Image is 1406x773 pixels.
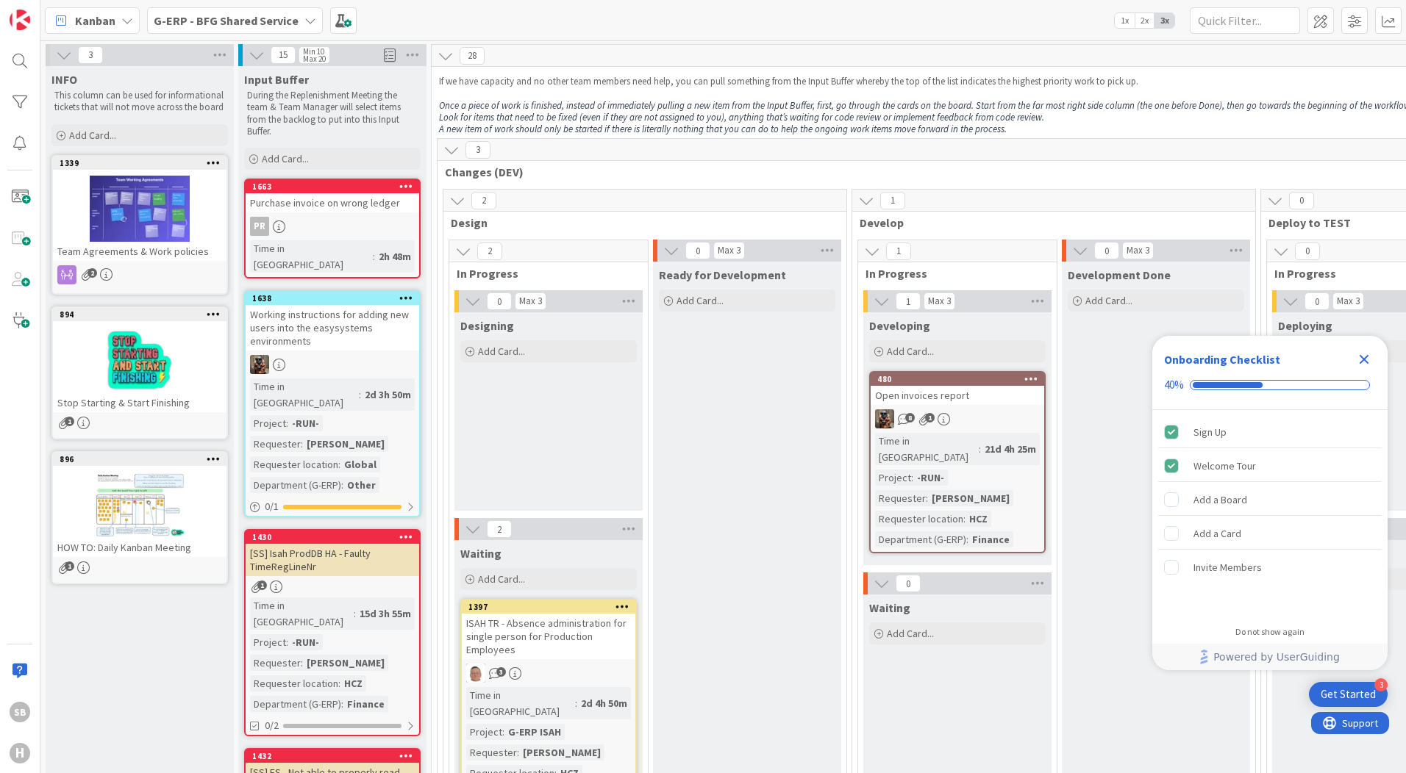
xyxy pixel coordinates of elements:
span: Add Card... [69,129,116,142]
div: 1432 [246,749,419,763]
div: Stop Starting & Start Finishing [53,393,226,412]
span: : [979,441,981,457]
span: 0 [487,292,512,310]
span: 1 [65,561,74,571]
span: : [963,511,966,527]
div: HOW TO: Daily Kanban Meeting [53,538,226,557]
div: 1663 [252,181,419,192]
div: 1432 [252,751,419,761]
div: HCZ [340,675,366,691]
p: During the Replenishment Meeting the team & Team Manager will select items from the backlog to pu... [247,90,418,137]
span: Add Card... [478,345,525,358]
span: 28 [460,47,485,65]
span: : [517,744,519,761]
b: G-ERP - BFG Shared Service [154,13,299,28]
span: Deploying [1278,318,1332,333]
span: Add Card... [677,294,724,307]
a: 896HOW TO: Daily Kanban Meeting [51,451,228,584]
span: 2x [1135,13,1155,28]
span: : [286,415,288,431]
span: Waiting [460,546,502,561]
div: PR [250,217,269,236]
span: 1 [880,192,905,209]
span: 0 [1305,292,1330,310]
div: Project [250,634,286,650]
span: 0 [1289,192,1314,209]
div: Open Get Started checklist, remaining modules: 3 [1309,682,1388,707]
div: Project [466,724,502,740]
span: Development Done [1068,267,1171,282]
div: 1397ISAH TR - Absence administration for single person for Production Employees [462,600,635,659]
div: [PERSON_NAME] [303,436,388,452]
div: G-ERP ISAH [504,724,565,740]
div: 1663 [246,180,419,193]
span: In Progress [457,266,629,281]
span: Add Card... [887,627,934,640]
div: 1397 [468,602,635,612]
div: PR [246,217,419,236]
span: 0/2 [265,718,279,733]
span: : [926,490,928,506]
span: 1 [925,413,935,423]
a: 1430[SS] Isah ProdDB HA - Faulty TimeRegLineNrTime in [GEOGRAPHIC_DATA]:15d 3h 55mProject:-RUN-Re... [244,529,421,736]
div: Department (G-ERP) [875,531,966,547]
div: 2h 48m [375,248,415,265]
span: Support [31,2,67,20]
span: : [301,436,303,452]
span: 1 [896,292,921,310]
div: Invite Members is incomplete. [1158,551,1382,583]
div: Sign Up [1193,423,1227,441]
p: This column can be used for informational tickets that will not move across the board [54,90,225,114]
span: 1 [65,417,74,426]
span: : [966,531,968,547]
div: Max 3 [1337,298,1360,305]
div: 480 [871,373,1044,386]
div: 1397 [462,600,635,614]
div: Requester [875,490,926,506]
div: VK [871,409,1044,428]
span: Waiting [869,600,910,615]
span: 3 [496,667,506,677]
span: 0 [896,575,921,592]
span: 1 [886,242,911,260]
span: 2 [477,242,502,260]
a: 894Stop Starting & Start Finishing [51,306,228,439]
span: In Progress [866,266,1038,281]
div: Add a Board [1193,491,1247,508]
img: Visit kanbanzone.com [10,10,30,30]
div: Add a Card [1193,525,1241,542]
div: 2d 4h 50m [577,695,631,711]
span: 3x [1155,13,1174,28]
div: Checklist progress: 40% [1164,378,1376,392]
span: : [338,456,340,472]
div: Requester location [875,511,963,527]
div: Footer [1152,644,1388,670]
a: 1663Purchase invoice on wrong ledgerPRTime in [GEOGRAPHIC_DATA]:2h 48m [244,179,421,278]
div: 3 [1374,678,1388,691]
div: Department (G-ERP) [250,477,341,493]
span: Kanban [75,12,115,29]
div: Min 10 [303,48,324,55]
span: : [502,724,504,740]
div: 21d 4h 25m [981,441,1040,457]
span: Add Card... [887,345,934,358]
div: VK [246,355,419,374]
span: 0 [1094,242,1119,259]
div: Checklist items [1152,410,1388,616]
div: -RUN- [288,634,323,650]
div: Invite Members [1193,558,1262,576]
span: 2 [487,520,512,538]
div: 1638Working instructions for adding new users into the easysystems environments [246,292,419,350]
span: Add Card... [1085,294,1132,307]
div: Time in [GEOGRAPHIC_DATA] [466,687,575,719]
span: 2 [471,192,496,209]
div: 40% [1164,378,1184,392]
div: Close Checklist [1352,348,1376,371]
a: 1339Team Agreements & Work policies [51,155,228,295]
div: lD [462,664,635,683]
div: 1430 [246,531,419,544]
div: 0/1 [246,497,419,516]
em: A new item of work should only be started if there is literally nothing that you can do to help t... [439,123,1007,135]
span: : [341,477,343,493]
div: Sign Up is complete. [1158,416,1382,448]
